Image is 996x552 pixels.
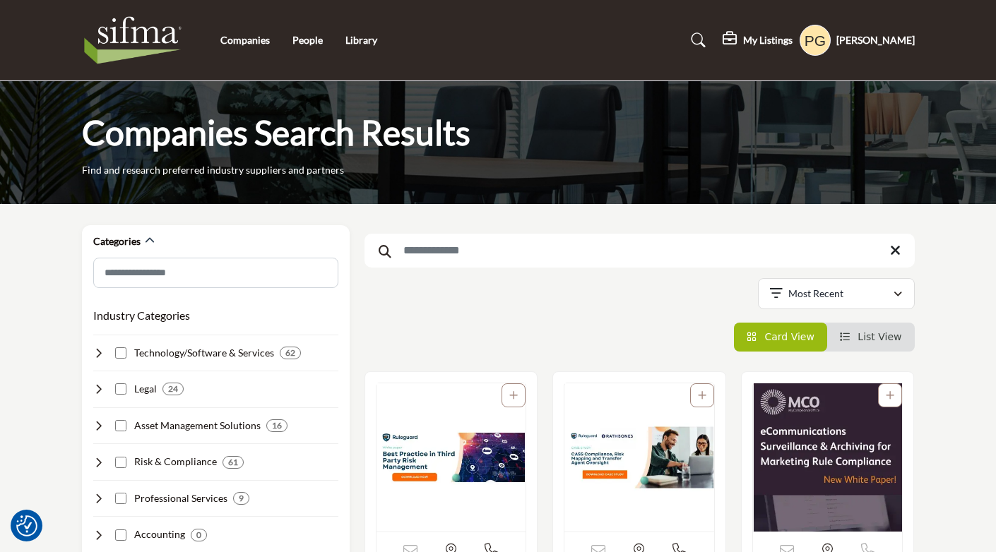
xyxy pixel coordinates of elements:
[723,32,793,49] div: My Listings
[168,384,178,394] b: 24
[698,390,706,401] a: Add To List For Resource
[734,323,827,352] li: Card View
[134,455,217,469] h4: Risk & Compliance: Helping securities industry firms manage risk, ensure compliance, and prevent ...
[191,529,207,541] div: 0 Results For Accounting
[377,383,526,532] img: Implementing Best Practices in Third-Party Risk Management listing image
[753,383,903,532] img: eCommunications Surveillance & Archiving for Marketing Rule Compliance listing image
[115,529,126,541] input: Select Accounting checkbox
[272,421,282,431] b: 16
[196,530,201,540] b: 0
[753,383,903,532] a: View details about mycomplianceoffice
[223,456,244,469] div: 61 Results For Risk & Compliance
[758,278,915,309] button: Most Recent
[82,111,470,155] h1: Companies Search Results
[134,527,185,541] h4: Accounting: Providing financial reporting, auditing, tax, and advisory services to securities ind...
[377,383,526,532] a: View details about ruleguard
[134,491,227,505] h4: Professional Services: Delivering staffing, training, and outsourcing services to support securit...
[886,390,894,401] a: Add To List For Resource
[285,348,295,358] b: 62
[677,29,715,52] a: Search
[93,307,190,324] button: Industry Categories
[858,331,901,342] span: List View
[564,383,714,532] img: Rathbones Asset Management Success Story listing image
[115,457,126,468] input: Select Risk & Compliance checkbox
[16,515,37,536] button: Consent Preferences
[228,457,238,467] b: 61
[115,347,126,359] input: Select Technology/Software & Services checkbox
[743,34,793,47] h5: My Listings
[800,25,831,56] button: Show hide supplier dropdown
[840,331,902,342] a: View List
[233,492,249,505] div: 9 Results For Professional Services
[16,515,37,536] img: Revisit consent button
[827,323,915,352] li: List View
[115,420,126,431] input: Select Asset Management Solutions checkbox
[788,287,843,301] p: Most Recent
[345,34,377,46] a: Library
[134,382,157,396] h4: Legal: Providing legal advice, compliance support, and litigation services to securities industry...
[134,419,261,433] h4: Asset Management Solutions: Offering investment strategies, portfolio management, and performance...
[162,383,184,395] div: 24 Results For Legal
[93,258,338,288] input: Search Category
[292,34,323,46] a: People
[509,390,518,401] a: Add To List For Resource
[280,347,301,359] div: 62 Results For Technology/Software & Services
[564,383,714,532] a: View details about ruleguard
[220,34,270,46] a: Companies
[836,33,915,47] h5: [PERSON_NAME]
[82,12,191,68] img: Site Logo
[115,493,126,504] input: Select Professional Services checkbox
[364,234,915,268] input: Search Keyword
[115,383,126,395] input: Select Legal checkbox
[239,493,244,503] b: 9
[134,346,274,360] h4: Technology/Software & Services: Developing and implementing technology solutions to support secur...
[82,163,344,177] p: Find and research preferred industry suppliers and partners
[93,234,141,248] h2: Categories
[747,331,814,342] a: View Card
[266,419,287,432] div: 16 Results For Asset Management Solutions
[764,331,814,342] span: Card View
